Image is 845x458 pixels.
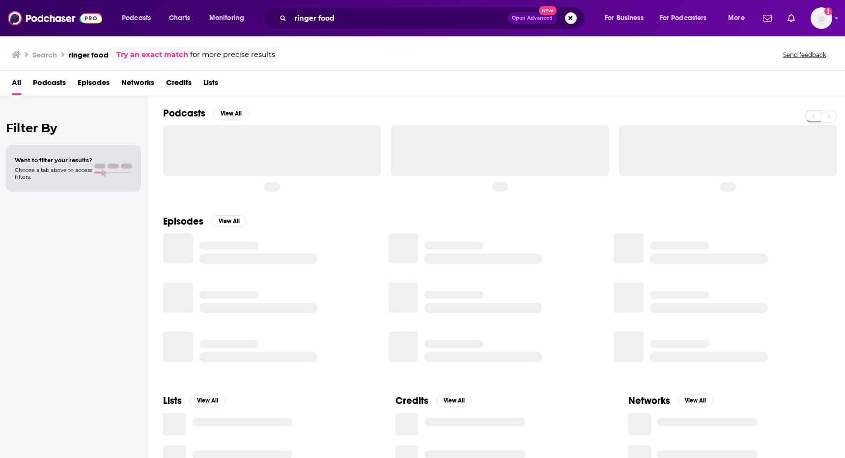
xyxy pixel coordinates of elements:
h2: Credits [395,395,428,407]
h2: Filter By [6,121,141,135]
a: NetworksView All [628,395,713,407]
a: Lists [203,75,218,95]
img: Podchaser - Follow, Share and Rate Podcasts [8,9,102,28]
button: View All [190,395,225,406]
a: EpisodesView All [163,215,247,228]
a: Show notifications dropdown [784,10,799,27]
h2: Episodes [163,215,203,228]
a: CreditsView All [395,395,472,407]
img: User Profile [811,7,832,29]
button: open menu [598,10,656,26]
button: Open AdvancedNew [507,12,557,24]
a: ListsView All [163,395,225,407]
span: New [539,6,557,15]
h2: Networks [628,395,670,407]
a: Episodes [78,75,110,95]
button: open menu [721,10,757,26]
a: Podcasts [33,75,66,95]
button: open menu [653,10,721,26]
h2: Podcasts [163,107,205,119]
a: Charts [163,10,196,26]
input: Search podcasts, credits, & more... [290,10,507,26]
a: PodcastsView All [163,107,249,119]
button: open menu [115,10,164,26]
span: for more precise results [190,49,275,60]
h3: Search [32,50,57,59]
button: View All [211,215,247,227]
a: Show notifications dropdown [759,10,776,27]
button: Send feedback [780,51,829,59]
button: open menu [202,10,257,26]
span: Logged in as rowan.sullivan [811,7,832,29]
svg: Add a profile image [824,7,832,15]
a: All [12,75,21,95]
a: Credits [166,75,192,95]
span: Choose a tab above to access filters. [15,167,92,180]
a: Try an exact match [116,49,188,60]
a: Networks [121,75,154,95]
span: Monitoring [209,11,244,25]
span: For Podcasters [660,11,707,25]
h3: ringer food [69,50,109,59]
h2: Lists [163,395,182,407]
button: View All [436,395,472,406]
button: View All [213,108,249,119]
span: Charts [169,11,190,25]
span: Open Advanced [512,16,553,21]
span: For Business [605,11,644,25]
button: Show profile menu [811,7,832,29]
span: More [728,11,745,25]
span: Want to filter your results? [15,157,92,164]
span: Podcasts [122,11,151,25]
button: View All [678,395,713,406]
div: Search podcasts, credits, & more... [273,7,594,29]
